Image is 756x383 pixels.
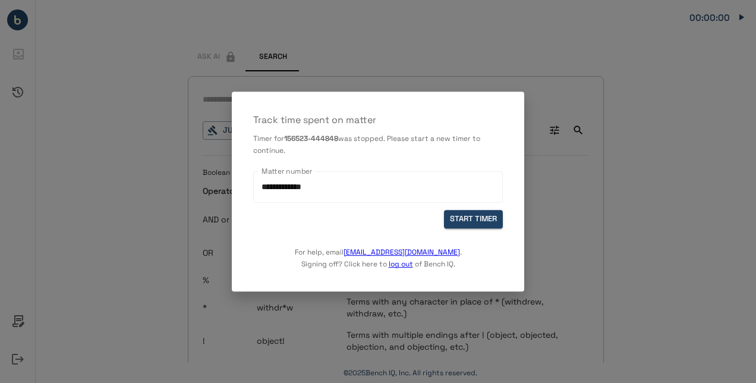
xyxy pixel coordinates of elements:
span: was stopped. Please start a new timer to continue. [253,134,480,155]
a: log out [389,259,413,269]
p: For help, email . Signing off? Click here to of Bench IQ. [295,228,462,270]
a: [EMAIL_ADDRESS][DOMAIN_NAME] [344,247,460,257]
p: Track time spent on matter [253,113,503,127]
label: Matter number [262,166,313,176]
button: START TIMER [444,210,503,228]
b: 156523-444848 [284,134,338,143]
span: Timer for [253,134,284,143]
